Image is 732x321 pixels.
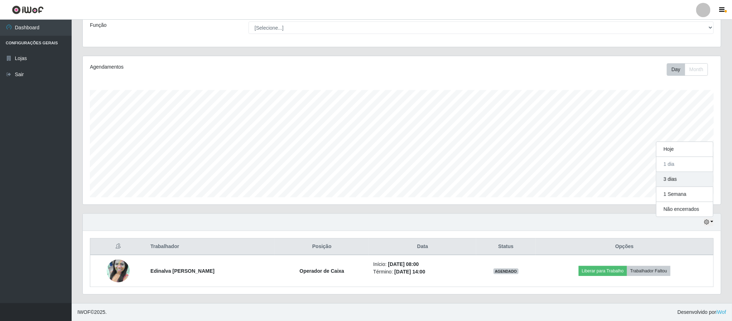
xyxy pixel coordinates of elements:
[667,63,685,76] button: Day
[493,268,519,274] span: AGENDADO
[90,21,107,29] label: Função
[373,268,472,276] li: Término:
[77,309,91,315] span: IWOF
[656,157,713,172] button: 1 dia
[656,142,713,157] button: Hoje
[678,308,726,316] span: Desenvolvido por
[685,63,708,76] button: Month
[667,63,708,76] div: First group
[150,268,215,274] strong: Edinalva [PERSON_NAME]
[476,238,536,255] th: Status
[369,238,476,255] th: Data
[275,238,369,255] th: Posição
[394,269,425,275] time: [DATE] 14:00
[656,172,713,187] button: 3 dias
[12,5,44,14] img: CoreUI Logo
[107,251,130,291] img: 1650687338616.jpeg
[667,63,714,76] div: Toolbar with button groups
[90,63,343,71] div: Agendamentos
[300,268,345,274] strong: Operador de Caixa
[579,266,627,276] button: Liberar para Trabalho
[656,202,713,217] button: Não encerrados
[536,238,714,255] th: Opções
[146,238,275,255] th: Trabalhador
[656,187,713,202] button: 1 Semana
[77,308,107,316] span: © 2025 .
[373,261,472,268] li: Início:
[388,261,419,267] time: [DATE] 08:00
[716,309,726,315] a: iWof
[627,266,670,276] button: Trabalhador Faltou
